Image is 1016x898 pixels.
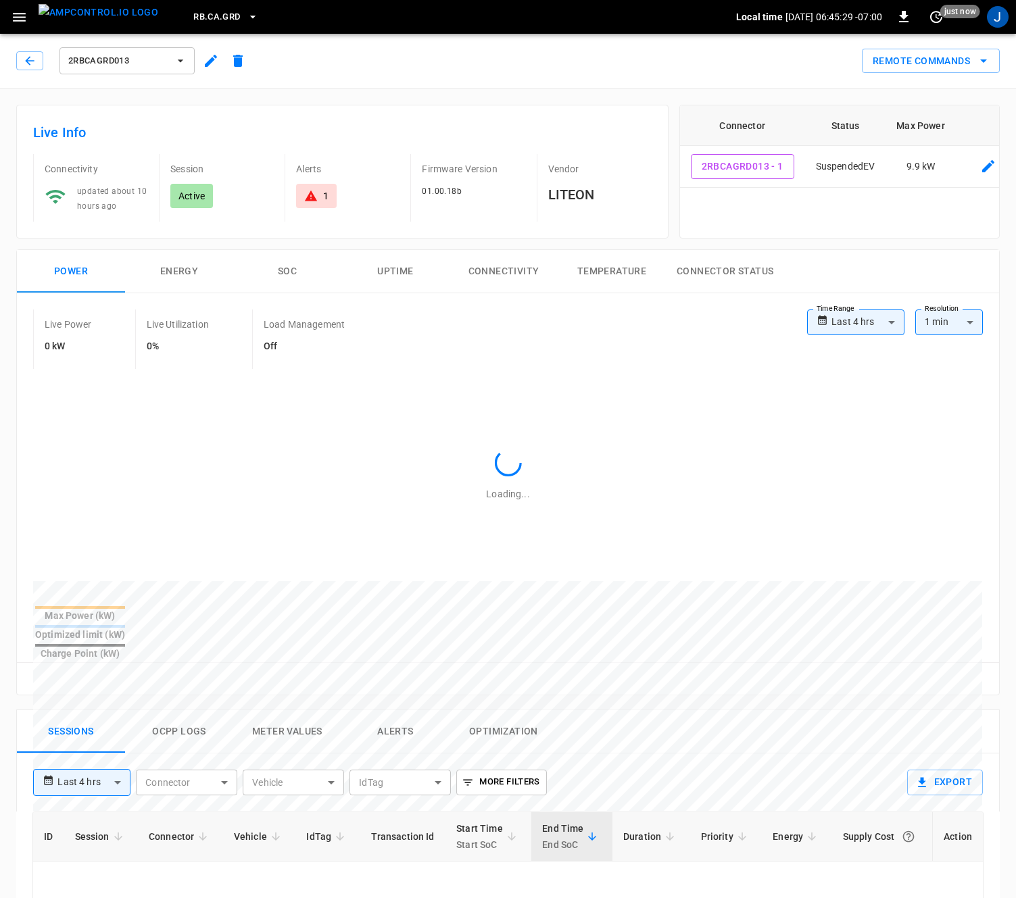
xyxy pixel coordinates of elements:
p: Alerts [296,162,400,176]
p: Live Utilization [147,318,209,331]
span: RB.CA.GRD [193,9,240,25]
button: Remote Commands [862,49,1000,74]
span: IdTag [306,828,349,845]
button: Meter Values [233,710,341,753]
button: Uptime [341,250,450,293]
th: ID [33,812,64,862]
span: 2RBCAGRD013 [68,53,168,69]
button: set refresh interval [925,6,947,28]
span: just now [940,5,980,18]
div: Supply Cost [843,824,922,849]
span: Duration [623,828,679,845]
div: End Time [542,820,583,853]
p: Live Power [45,318,92,331]
th: Max Power [886,105,955,146]
button: Temperature [558,250,666,293]
td: 9.9 kW [886,146,955,188]
span: End TimeEnd SoC [542,820,601,853]
div: profile-icon [987,6,1009,28]
p: Start SoC [456,837,503,853]
th: Status [805,105,886,146]
p: Firmware Version [422,162,525,176]
div: Start Time [456,820,503,853]
p: Active [178,189,205,203]
h6: 0 kW [45,339,92,354]
span: updated about 10 hours ago [77,186,147,211]
span: Connector [149,828,212,845]
p: Session [170,162,274,176]
img: ampcontrol.io logo [39,4,158,21]
div: Last 4 hrs [831,309,904,335]
button: Optimization [450,710,558,753]
span: Session [75,828,127,845]
label: Time Range [817,303,854,314]
span: Start TimeStart SoC [456,820,521,853]
p: Load Management [264,318,345,331]
h6: 0% [147,339,209,354]
p: End SoC [542,837,583,853]
span: Energy [773,828,821,845]
span: Priority [701,828,751,845]
td: SuspendedEV [805,146,886,188]
p: Local time [736,10,783,24]
button: More Filters [456,770,546,795]
span: Loading... [486,489,529,499]
h6: Off [264,339,345,354]
span: Vehicle [234,828,285,845]
button: Connector Status [666,250,784,293]
div: 1 [323,189,329,203]
div: Last 4 hrs [57,770,130,795]
h6: LITEON [548,184,652,205]
button: 2RBCAGRD013 [59,47,195,74]
button: Connectivity [450,250,558,293]
button: Energy [125,250,233,293]
p: Connectivity [45,162,148,176]
button: SOC [233,250,341,293]
button: Ocpp logs [125,710,233,753]
button: Power [17,250,125,293]
label: Resolution [925,303,959,314]
span: 01.00.18b [422,186,462,196]
button: 2RBCAGRD013 - 1 [691,154,794,179]
div: remote commands options [862,49,1000,74]
p: [DATE] 06:45:29 -07:00 [785,10,882,24]
th: Connector [680,105,805,146]
h6: Live Info [33,122,652,143]
div: 1 min [915,309,983,335]
button: Alerts [341,710,450,753]
th: Transaction Id [360,812,446,862]
th: Action [932,812,983,862]
p: Vendor [548,162,652,176]
button: Export [907,770,983,795]
button: RB.CA.GRD [188,4,263,30]
button: Sessions [17,710,125,753]
button: The cost of your charging session based on your supply rates [896,824,921,849]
